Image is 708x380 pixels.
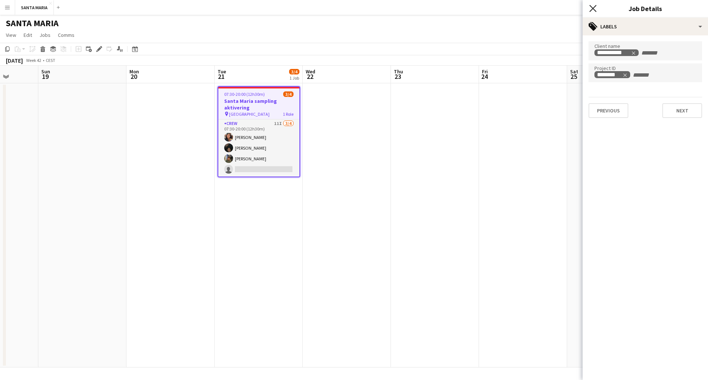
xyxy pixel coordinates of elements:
div: Santa Maria [597,50,636,56]
delete-icon: Remove tag [622,72,628,78]
div: Labels [583,18,708,35]
h3: Job Details [583,4,708,13]
span: Edit [24,32,32,38]
div: [DATE] [6,57,23,64]
span: 07:30-20:00 (12h30m) [224,91,265,97]
span: 21 [216,72,226,81]
span: 24 [481,72,488,81]
h1: SANTA MARIA [6,18,59,29]
span: Fri [482,68,488,75]
button: Next [662,103,702,118]
span: Mon [129,68,139,75]
span: View [6,32,16,38]
span: 19 [40,72,50,81]
span: Week 42 [24,57,43,63]
input: + Label [632,72,663,79]
delete-icon: Remove tag [630,50,636,56]
app-job-card: 07:30-20:00 (12h30m)3/4Santa Maria sampling aktivering [GEOGRAPHIC_DATA]1 RoleCrew11I3/407:30-20:... [218,86,300,177]
button: Previous [589,103,628,118]
span: 22 [305,72,315,81]
span: Sun [41,68,50,75]
a: Comms [55,30,77,40]
span: Comms [58,32,74,38]
span: 23 [393,72,403,81]
span: 3/4 [283,91,294,97]
span: 25 [569,72,578,81]
span: Wed [306,68,315,75]
span: [GEOGRAPHIC_DATA] [229,111,270,117]
h3: Santa Maria sampling aktivering [218,98,299,111]
span: 20 [128,72,139,81]
span: Jobs [39,32,51,38]
input: + Label [641,50,672,56]
span: Thu [394,68,403,75]
span: Sat [570,68,578,75]
app-card-role: Crew11I3/407:30-20:00 (12h30m)[PERSON_NAME][PERSON_NAME][PERSON_NAME] [218,119,299,177]
div: 1 Job [289,75,299,81]
span: 3/4 [289,69,299,74]
div: PAUL0015 [597,72,628,78]
span: 1 Role [283,111,294,117]
a: Edit [21,30,35,40]
span: Tue [218,68,226,75]
div: CEST [46,57,55,63]
a: View [3,30,19,40]
button: SANTA MARIA [15,0,54,15]
a: Jobs [37,30,53,40]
